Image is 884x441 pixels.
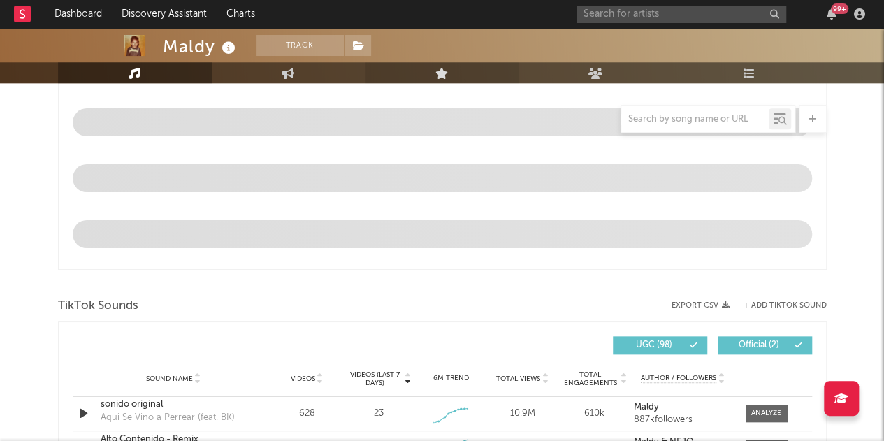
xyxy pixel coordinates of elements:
button: Official(2) [718,336,812,354]
div: 610k [562,407,627,421]
strong: Maldy [634,403,659,412]
div: 887k followers [634,415,731,425]
div: 99 + [831,3,848,14]
button: UGC(98) [613,336,707,354]
span: Official ( 2 ) [727,341,791,349]
div: 6M Trend [418,373,483,384]
a: Maldy [634,403,731,412]
button: + Add TikTok Sound [730,302,827,310]
span: Total Engagements [562,370,618,387]
span: Videos [291,375,315,383]
span: Videos (last 7 days) [346,370,403,387]
input: Search for artists [577,6,786,23]
span: UGC ( 98 ) [622,341,686,349]
div: 23 [374,407,384,421]
button: 99+ [827,8,836,20]
div: 10.9M [490,407,555,421]
span: Sound Name [146,375,193,383]
button: + Add TikTok Sound [744,302,827,310]
span: Total Views [496,375,540,383]
div: Maldy [163,35,239,58]
input: Search by song name or URL [621,114,769,125]
button: Export CSV [672,301,730,310]
button: Track [256,35,344,56]
div: 628 [275,407,340,421]
a: sonido original [101,398,247,412]
span: Author / Followers [641,374,716,383]
div: Aqui Se Vino a Perrear (feat. BK) [101,411,235,425]
span: TikTok Sounds [58,298,138,315]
